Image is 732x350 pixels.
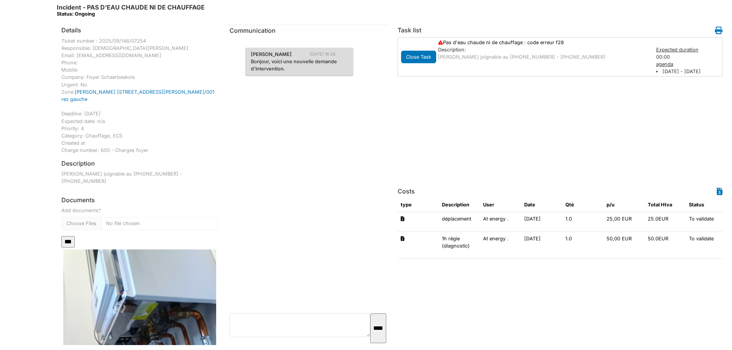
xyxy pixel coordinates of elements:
[61,27,81,34] h6: Details
[57,4,205,17] h6: Incident - PAS D'EAU CHAUDE NI DE CHAUFFAGE
[438,46,649,53] div: Description:
[57,11,205,17] div: Status: Ongoing
[686,232,727,259] td: To validate
[310,51,341,58] span: [DATE] 16:28
[251,58,348,72] p: Bonjour, voici une nouvelle demande d'intervention.
[656,46,721,53] div: Expected duration
[645,212,686,232] td: 25.0EUR
[480,212,521,232] td: At energy .
[521,232,562,259] td: [DATE]
[652,46,725,75] div: 00:00
[245,51,297,58] span: [PERSON_NAME]
[442,235,477,249] p: 1h régie (diagnostic)
[480,232,521,259] td: At energy .
[439,198,480,212] th: Description
[61,89,214,102] a: [PERSON_NAME] [STREET_ADDRESS][PERSON_NAME]/001 rez gauche
[686,212,727,232] td: To validate
[398,27,421,34] h6: Task list
[61,37,218,154] div: Ticket number : 2025/09/146/07254 Responsible: [DEMOGRAPHIC_DATA][PERSON_NAME] Email: [EMAIL_ADDR...
[562,212,604,232] td: 1.0
[61,197,218,204] h6: Documents
[434,39,652,46] div: Pas d'eau chaude ni de chauffage : code erreur f28
[604,212,645,232] td: 25,00 EUR
[604,198,645,212] th: p/u
[656,61,721,68] div: agenda
[230,27,276,34] span: translation missing: en.communication.communication
[645,232,686,259] td: 50.0EUR
[661,202,672,208] span: translation missing: en.HTVA
[61,170,218,185] p: [PERSON_NAME] joignable au [PHONE_NUMBER] - [PHONE_NUMBER]
[521,198,562,212] th: Date
[521,212,562,232] td: [DATE]
[656,68,721,75] li: [DATE] - [DATE]
[648,202,660,208] span: translation missing: en.total
[438,53,649,61] p: [PERSON_NAME] joignable au [PHONE_NUMBER] - [PHONE_NUMBER]
[715,27,722,34] i: Work order
[401,52,436,60] a: Close Task
[98,208,101,213] abbr: required
[562,232,604,259] td: 1.0
[398,198,439,212] th: type
[480,198,521,212] th: User
[604,232,645,259] td: 50,00 EUR
[61,207,101,214] label: Add documents
[442,215,477,222] p: déplacement
[61,160,95,167] h6: Description
[406,54,431,60] span: translation missing: en.todo.action.close_task
[686,198,727,212] th: Status
[398,188,415,195] h6: Costs
[562,198,604,212] th: Qté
